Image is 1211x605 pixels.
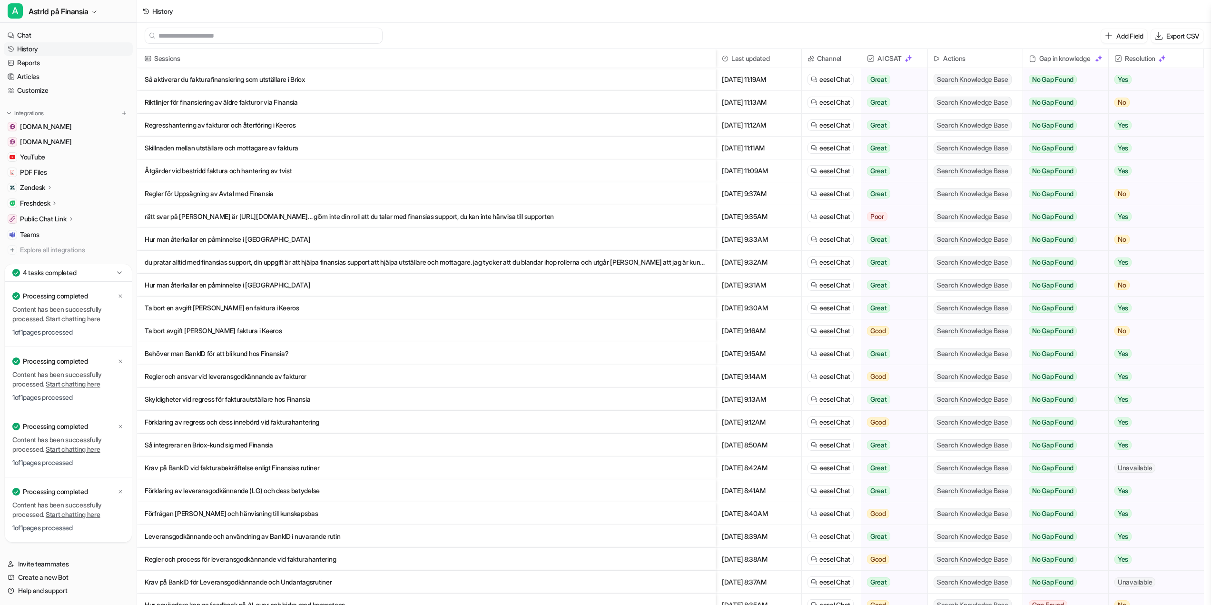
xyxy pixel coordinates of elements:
span: Yes [1114,555,1132,564]
p: Processing completed [23,487,88,496]
span: Resolution [1113,49,1200,68]
img: eeselChat [811,305,817,311]
a: eesel Chat [811,486,850,496]
a: eesel Chat [811,212,850,221]
a: Help and support [4,584,133,597]
button: Good [861,365,922,388]
img: Zendesk [10,185,15,190]
span: [DOMAIN_NAME] [20,122,71,131]
span: eesel Chat [819,509,850,518]
span: Great [867,486,890,496]
img: YouTube [10,154,15,160]
a: Customize [4,84,133,97]
button: No Gap Found [1023,114,1101,137]
span: No Gap Found [1029,463,1077,473]
span: No Gap Found [1029,440,1077,450]
button: Yes [1109,502,1196,525]
button: No Gap Found [1023,297,1101,319]
button: Good [861,411,922,434]
span: Yes [1114,440,1132,450]
a: eesel Chat [811,120,850,130]
a: eesel Chat [811,189,850,198]
img: www.finansia.se [10,139,15,145]
a: eesel Chat [811,98,850,107]
span: [DATE] 9:13AM [720,388,797,411]
p: Processing completed [23,357,88,366]
span: No [1114,189,1130,198]
a: Articles [4,70,133,83]
span: AstrId på Finansia [29,5,89,18]
span: Good [867,509,889,518]
button: Great [861,388,922,411]
a: YouTubeYouTube [4,150,133,164]
span: Search Knowledge Base [934,211,1012,222]
p: Regler för Uppsägning av Avtal med Finansia [145,182,708,205]
button: No Gap Found [1023,502,1101,525]
img: eeselChat [811,122,817,129]
span: [DATE] 9:14AM [720,365,797,388]
span: Good [867,555,889,564]
span: No Gap Found [1029,532,1077,541]
span: eesel Chat [819,120,850,130]
img: eeselChat [811,533,817,540]
span: No Gap Found [1029,555,1077,564]
button: Great [861,91,922,114]
img: eeselChat [811,373,817,380]
a: eesel Chat [811,258,850,267]
h2: Actions [943,49,965,68]
span: eesel Chat [819,75,850,84]
button: Yes [1109,479,1196,502]
button: Great [861,456,922,479]
img: eeselChat [811,213,817,220]
img: Freshdesk [10,200,15,206]
img: eeselChat [811,76,817,83]
span: Great [867,143,890,153]
span: [DATE] 8:41AM [720,479,797,502]
span: [DATE] 11:11AM [720,137,797,159]
span: eesel Chat [819,395,850,404]
a: eesel Chat [811,509,850,518]
button: Great [861,228,922,251]
a: eesel Chat [811,303,850,313]
span: Good [867,372,889,381]
a: eesel Chat [811,395,850,404]
a: Create a new Bot [4,571,133,584]
span: [DATE] 9:16AM [720,319,797,342]
button: Export CSV [1151,29,1203,43]
img: Public Chat Link [10,216,15,222]
button: No Gap Found [1023,182,1101,205]
span: [DATE] 11:12AM [720,114,797,137]
span: [DATE] 8:40AM [720,502,797,525]
button: Yes [1109,251,1196,274]
button: Yes [1109,297,1196,319]
span: Yes [1114,120,1132,130]
button: No Gap Found [1023,479,1101,502]
img: eeselChat [811,327,817,334]
button: No [1109,228,1196,251]
span: Great [867,166,890,176]
p: Regresshantering av fakturor och återföring i Keeros [145,114,708,137]
a: Start chatting here [46,315,100,323]
span: Yes [1114,143,1132,153]
button: No Gap Found [1023,456,1101,479]
span: [DATE] 9:30AM [720,297,797,319]
span: No Gap Found [1029,258,1077,267]
a: eesel Chat [811,555,850,564]
button: Great [861,114,922,137]
span: Explore all integrations [20,242,129,258]
img: Teams [10,232,15,238]
span: No Gap Found [1029,395,1077,404]
img: eeselChat [811,145,817,151]
span: No Gap Found [1029,189,1077,198]
img: eeselChat [811,168,817,174]
button: No Gap Found [1023,159,1101,182]
span: eesel Chat [819,258,850,267]
span: eesel Chat [819,143,850,153]
span: No Gap Found [1029,98,1077,107]
button: Great [861,274,922,297]
button: Yes [1109,342,1196,365]
span: Great [867,235,890,244]
img: eeselChat [811,556,817,563]
button: Poor [861,205,922,228]
span: Search Knowledge Base [934,142,1012,154]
